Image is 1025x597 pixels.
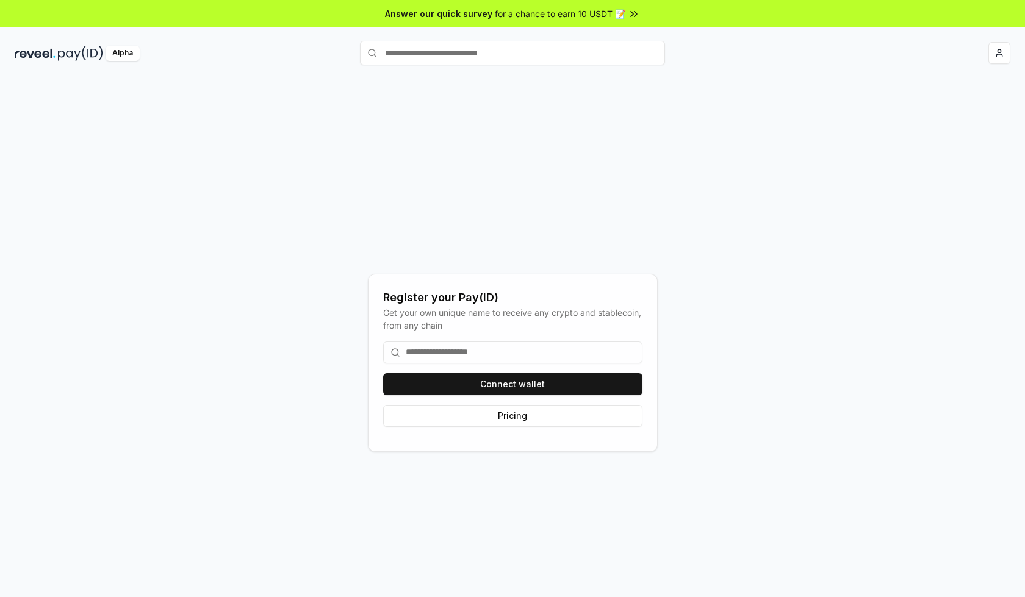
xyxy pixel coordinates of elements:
[385,7,492,20] span: Answer our quick survey
[383,373,642,395] button: Connect wallet
[495,7,625,20] span: for a chance to earn 10 USDT 📝
[383,405,642,427] button: Pricing
[383,306,642,332] div: Get your own unique name to receive any crypto and stablecoin, from any chain
[106,46,140,61] div: Alpha
[383,289,642,306] div: Register your Pay(ID)
[15,46,56,61] img: reveel_dark
[58,46,103,61] img: pay_id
